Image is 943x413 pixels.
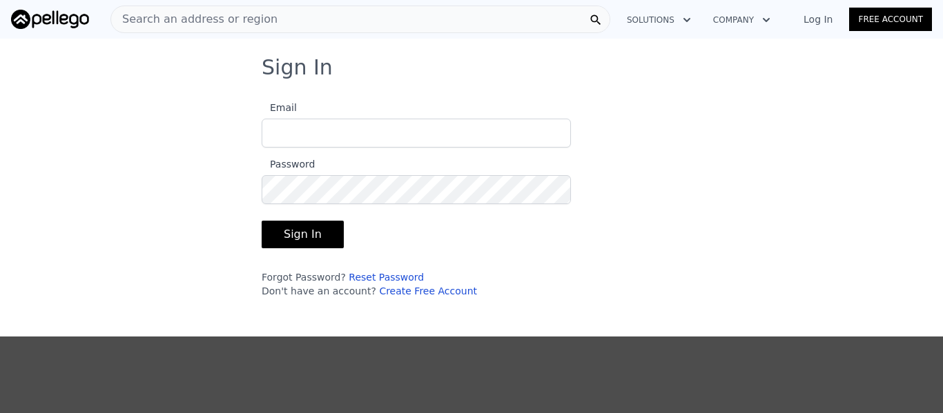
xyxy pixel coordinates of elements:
[11,10,89,29] img: Pellego
[262,102,297,113] span: Email
[349,272,424,283] a: Reset Password
[379,285,477,296] a: Create Free Account
[787,12,849,26] a: Log In
[702,8,781,32] button: Company
[262,270,571,298] div: Forgot Password? Don't have an account?
[616,8,702,32] button: Solutions
[262,221,344,248] button: Sign In
[262,175,571,204] input: Password
[262,55,681,80] h3: Sign In
[111,11,278,28] span: Search an address or region
[849,8,932,31] a: Free Account
[262,119,571,148] input: Email
[262,159,315,170] span: Password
